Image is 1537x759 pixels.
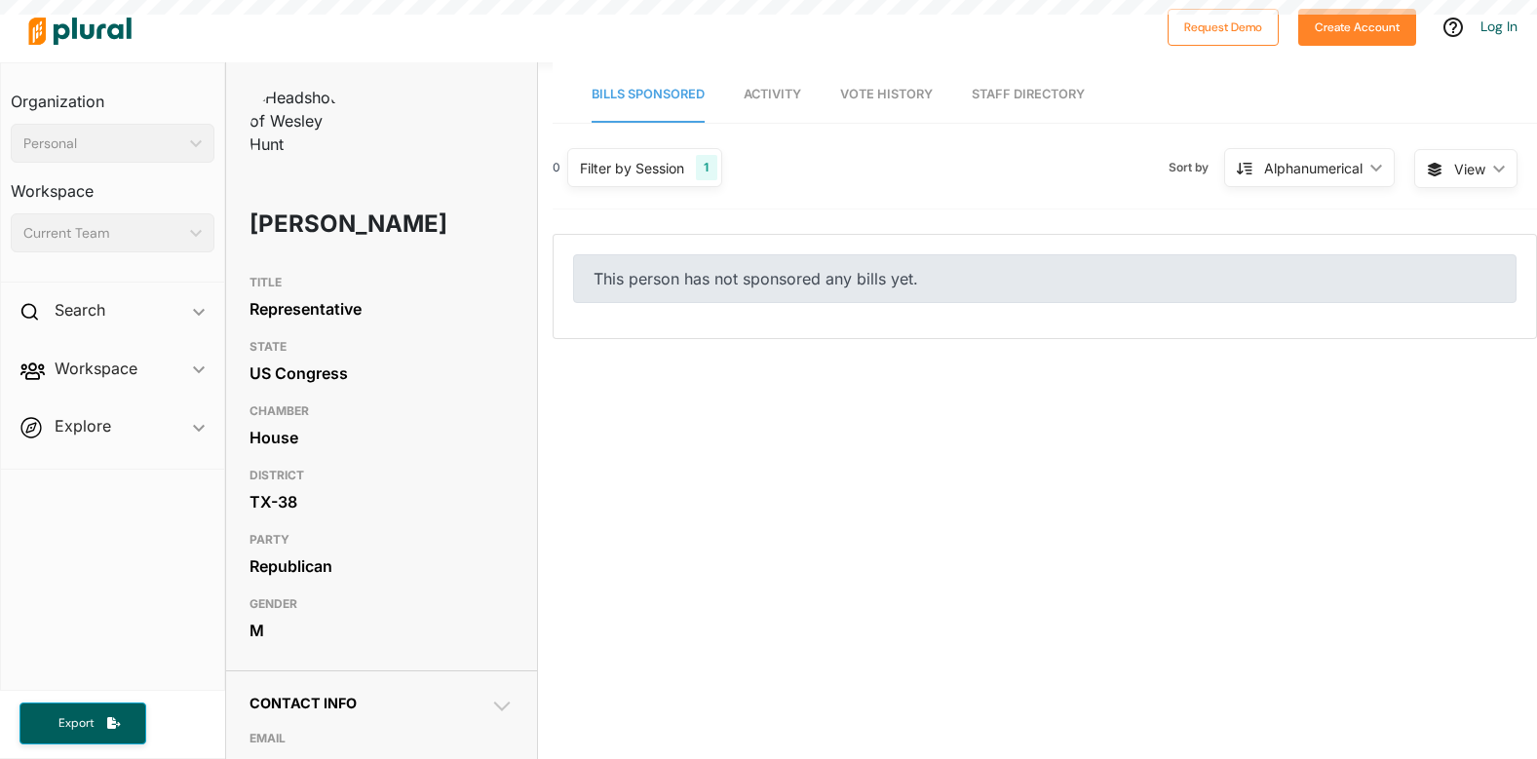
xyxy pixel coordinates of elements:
[55,299,105,321] h2: Search
[250,271,515,294] h3: TITLE
[250,195,408,253] h1: [PERSON_NAME]
[19,702,146,744] button: Export
[1169,159,1224,176] span: Sort by
[250,616,515,645] div: M
[553,159,560,176] div: 0
[250,592,515,616] h3: GENDER
[1168,16,1279,36] a: Request Demo
[45,715,107,732] span: Export
[250,487,515,516] div: TX-38
[696,155,716,180] div: 1
[592,67,705,123] a: Bills Sponsored
[250,86,347,156] img: Headshot of Wesley Hunt
[1454,159,1485,179] span: View
[1480,18,1518,35] a: Log In
[573,254,1517,303] div: This person has not sponsored any bills yet.
[1264,158,1363,178] div: Alphanumerical
[1168,9,1279,46] button: Request Demo
[840,87,933,101] span: Vote History
[592,87,705,101] span: Bills Sponsored
[580,158,684,178] div: Filter by Session
[11,163,214,206] h3: Workspace
[972,67,1085,123] a: Staff Directory
[250,528,515,551] h3: PARTY
[250,423,515,452] div: House
[250,335,515,359] h3: STATE
[250,294,515,323] div: Representative
[250,399,515,423] h3: CHAMBER
[744,67,801,123] a: Activity
[250,695,357,711] span: Contact Info
[744,87,801,101] span: Activity
[840,67,933,123] a: Vote History
[11,73,214,116] h3: Organization
[1298,16,1416,36] a: Create Account
[250,464,515,487] h3: DISTRICT
[23,133,182,154] div: Personal
[1298,9,1416,46] button: Create Account
[23,223,182,244] div: Current Team
[250,359,515,388] div: US Congress
[250,727,515,750] h3: EMAIL
[250,551,515,581] div: Republican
